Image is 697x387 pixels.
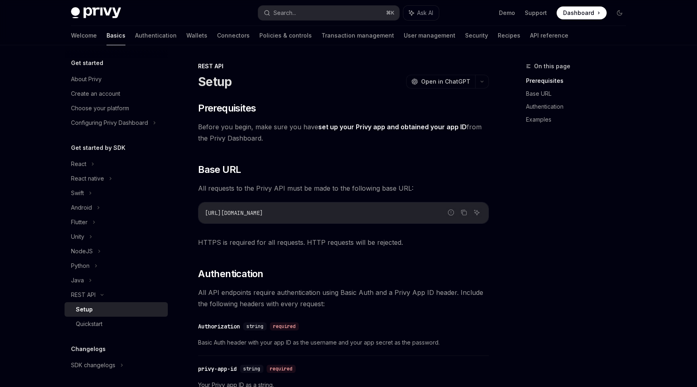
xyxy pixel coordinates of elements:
[65,72,168,86] a: About Privy
[71,360,115,370] div: SDK changelogs
[65,86,168,101] a: Create an account
[198,338,489,347] span: Basic Auth header with your app ID as the username and your app secret as the password.
[459,207,469,218] button: Copy the contents from the code block
[267,365,296,373] div: required
[217,26,250,45] a: Connectors
[198,287,489,309] span: All API endpoints require authentication using Basic Auth and a Privy App ID header. Include the ...
[71,276,84,285] div: Java
[198,163,241,176] span: Base URL
[525,9,547,17] a: Support
[258,6,399,20] button: Search...⌘K
[71,58,103,68] h5: Get started
[198,183,489,194] span: All requests to the Privy API must be made to the following base URL:
[243,366,260,372] span: string
[71,203,92,212] div: Android
[71,26,97,45] a: Welcome
[404,26,455,45] a: User management
[71,217,88,227] div: Flutter
[205,209,263,217] span: [URL][DOMAIN_NAME]
[198,267,263,280] span: Authentication
[465,26,488,45] a: Security
[526,100,632,113] a: Authentication
[76,305,93,314] div: Setup
[526,87,632,100] a: Base URL
[198,322,240,330] div: Authorization
[613,6,626,19] button: Toggle dark mode
[71,118,148,128] div: Configuring Privy Dashboard
[71,344,106,354] h5: Changelogs
[246,323,263,330] span: string
[71,174,104,183] div: React native
[270,322,299,330] div: required
[71,159,86,169] div: React
[65,317,168,331] a: Quickstart
[198,74,232,89] h1: Setup
[406,75,475,88] button: Open in ChatGPT
[135,26,177,45] a: Authentication
[65,302,168,317] a: Setup
[186,26,207,45] a: Wallets
[198,237,489,248] span: HTTPS is required for all requests. HTTP requests will be rejected.
[421,78,470,86] span: Open in ChatGPT
[446,207,456,218] button: Report incorrect code
[321,26,394,45] a: Transaction management
[198,121,489,144] span: Before you begin, make sure you have from the Privy Dashboard.
[417,9,433,17] span: Ask AI
[71,232,84,242] div: Unity
[557,6,607,19] a: Dashboard
[198,365,237,373] div: privy-app-id
[106,26,125,45] a: Basics
[76,319,102,329] div: Quickstart
[71,74,102,84] div: About Privy
[71,143,125,153] h5: Get started by SDK
[71,103,129,113] div: Choose your platform
[499,9,515,17] a: Demo
[71,188,84,198] div: Swift
[259,26,312,45] a: Policies & controls
[403,6,439,20] button: Ask AI
[530,26,568,45] a: API reference
[563,9,594,17] span: Dashboard
[198,102,256,115] span: Prerequisites
[318,123,467,131] a: set up your Privy app and obtained your app ID
[526,113,632,126] a: Examples
[386,10,394,16] span: ⌘ K
[472,207,482,218] button: Ask AI
[71,7,121,19] img: dark logo
[71,290,96,300] div: REST API
[498,26,520,45] a: Recipes
[526,74,632,87] a: Prerequisites
[534,61,570,71] span: On this page
[71,246,93,256] div: NodeJS
[198,62,489,70] div: REST API
[273,8,296,18] div: Search...
[65,101,168,116] a: Choose your platform
[71,261,90,271] div: Python
[71,89,120,99] div: Create an account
